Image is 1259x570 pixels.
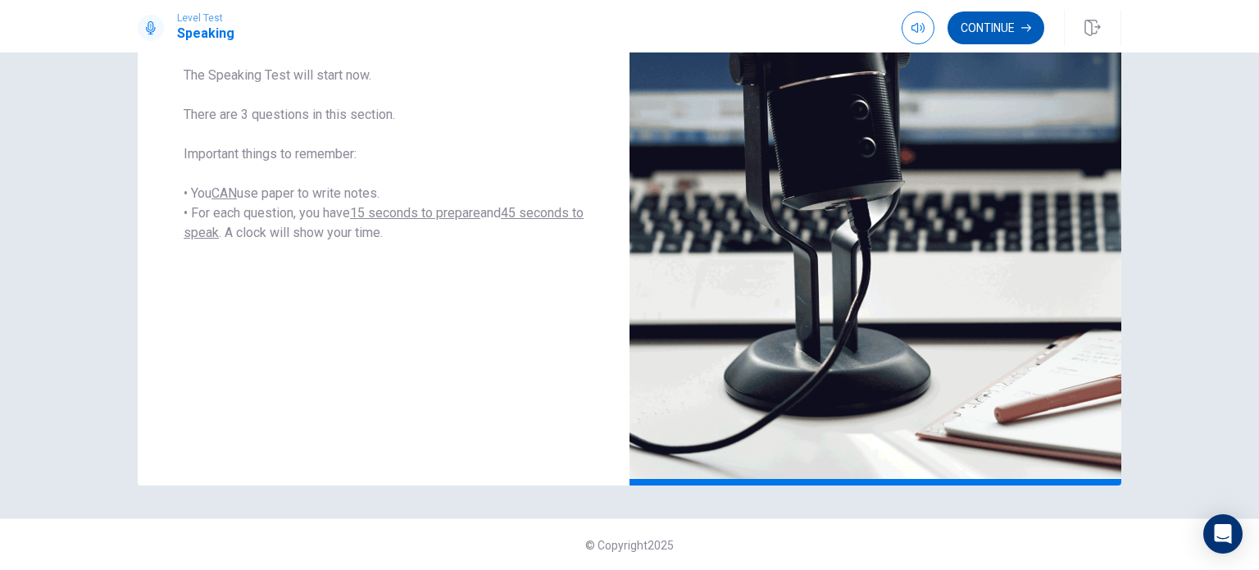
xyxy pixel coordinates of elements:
button: Continue [948,11,1044,44]
u: CAN [211,185,237,201]
div: Open Intercom Messenger [1203,514,1243,554]
span: Level Test [177,12,234,24]
h1: Speaking [177,24,234,43]
u: 15 seconds to prepare [350,205,480,221]
span: © Copyright 2025 [585,539,674,552]
span: The Speaking Test will start now. There are 3 questions in this section. Important things to reme... [184,66,584,243]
